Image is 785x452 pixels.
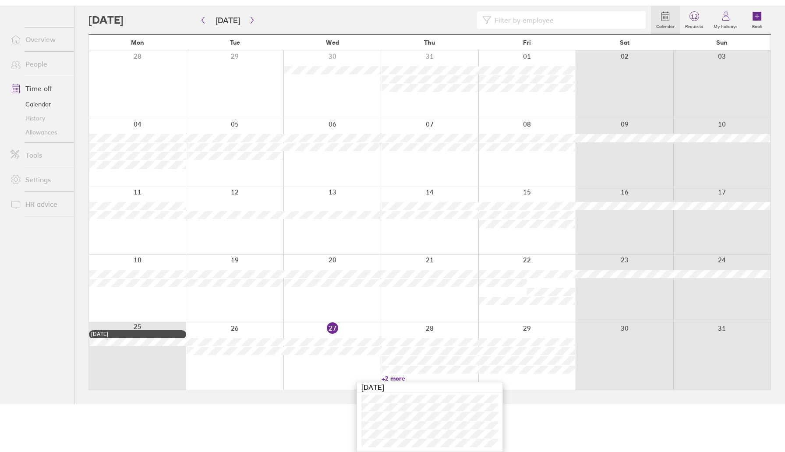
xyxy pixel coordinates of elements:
label: Book [747,21,767,29]
a: HR advice [4,195,74,213]
a: +2 more [382,374,478,382]
button: [DATE] [209,13,247,28]
span: Sun [716,39,728,46]
a: 12Requests [680,6,708,34]
a: History [4,111,74,125]
a: Calendar [4,97,74,111]
span: Fri [523,39,531,46]
div: [DATE] [91,331,184,337]
a: Tools [4,146,74,164]
a: My holidays [708,6,743,34]
label: Requests [680,21,708,29]
span: Wed [326,39,339,46]
a: Overview [4,31,74,48]
a: Calendar [651,6,680,34]
label: My holidays [708,21,743,29]
div: [DATE] [357,382,502,392]
span: 12 [680,13,708,20]
a: Settings [4,171,74,188]
input: Filter by employee [491,12,640,28]
span: Mon [131,39,144,46]
span: Thu [424,39,435,46]
label: Calendar [651,21,680,29]
a: Allowances [4,125,74,139]
a: Time off [4,80,74,97]
a: People [4,55,74,73]
span: Tue [230,39,240,46]
span: Sat [620,39,629,46]
a: Book [743,6,771,34]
